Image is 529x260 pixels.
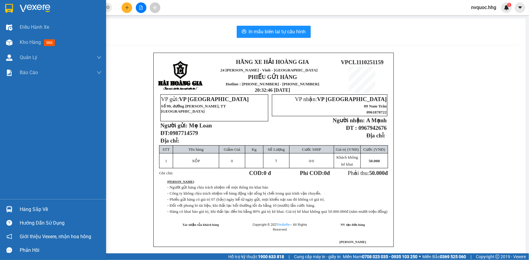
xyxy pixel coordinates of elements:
[309,159,311,163] span: 0
[363,147,385,152] span: Cước (VNĐ)
[6,70,12,76] img: solution-icon
[20,39,41,45] span: Kho hàng
[189,122,212,129] span: Mẹ Loan
[179,96,249,102] span: VP [GEOGRAPHIC_DATA]
[20,233,91,240] span: Giới thiệu Vexere, nhận hoa hồng
[324,170,327,176] span: 0
[160,122,187,129] strong: Người gửi:
[507,3,511,7] sup: 1
[153,5,157,10] span: aim
[6,220,12,226] span: question-circle
[336,147,359,152] span: Giá trị (VNĐ)
[517,5,523,10] span: caret-down
[249,170,271,176] strong: COD:
[162,147,170,152] span: STT
[182,223,219,226] strong: Xác nhận của khách hàng
[419,255,421,258] span: ⚪️
[341,223,365,226] strong: NV tạo đơn hàng
[369,170,385,176] span: 50.000
[300,170,330,176] strong: Phí COD: đ
[366,117,387,123] span: A Mạnh
[97,55,102,60] span: down
[268,147,285,152] span: Số Lượng
[161,96,249,102] span: VP gửi:
[6,54,12,61] img: warehouse-icon
[6,24,12,31] img: warehouse-icon
[20,23,49,31] span: Điều hành xe
[160,137,179,144] span: Địa chỉ:
[85,22,128,29] span: VPCL1110251159
[170,130,198,136] span: 0987714579
[248,74,297,80] strong: PHIẾU GỬI HÀNG
[160,130,198,136] strong: ĐT:
[167,209,388,214] span: - Hàng có khai báo giá trị, khi thất lạc đền bù bằng 80% giá trị kê khai. Giá trị kê khai không q...
[6,247,12,253] span: message
[6,39,12,46] img: warehouse-icon
[167,180,194,183] strong: [PERSON_NAME]
[422,253,466,260] span: Miền Bắc
[167,197,325,202] span: - Phiếu gửi hàng có giá trị 07 (bảy) ngày kể từ ngày gửi, mọi khiếu nại sau đó không có giá trị.
[317,96,387,102] span: VP [GEOGRAPHIC_DATA]
[161,104,226,114] span: Số 99, đường [PERSON_NAME], TT [GEOGRAPHIC_DATA]
[44,39,55,46] span: mới
[167,191,321,196] span: - Công ty không chịu trách nhiệm về hàng động vật sống bị chết trong quá trình vận chuyển.
[20,246,102,255] div: Phản hồi
[139,5,143,10] span: file-add
[252,147,256,152] span: Kg
[264,170,271,176] span: 0 đ
[348,170,388,176] span: Phải thu:
[249,28,306,35] span: In mẫu biên lai tự cấu hình
[6,234,12,239] span: notification
[226,82,320,86] strong: Hotline : [PHONE_NUMBER] - [PHONE_NUMBER]
[336,155,358,166] span: Khách không kê khai
[6,206,12,212] img: warehouse-icon
[20,69,38,76] span: Báo cáo
[106,5,110,11] span: close-circle
[167,203,315,208] span: - Đối với phong bì tài liệu, khi thất lạc bồi thường tối đa bằng 10 (mười) lần cước hàng.
[367,110,387,114] span: 0961878722
[20,54,37,61] span: Quản Lý
[258,254,284,259] strong: 1900 633 818
[35,6,73,19] strong: HÃNG XE HẢI HOÀNG GIA
[231,159,233,163] span: 0
[340,240,366,244] span: [PERSON_NAME]
[504,5,509,10] img: icon-new-feature
[159,171,173,175] span: Ghi chú:
[158,61,203,91] img: logo
[309,159,314,163] span: /0
[362,254,417,259] strong: 0708 023 035 - 0935 103 250
[470,253,471,260] span: |
[341,59,383,65] span: VPCL1110251159
[237,26,311,38] button: printerIn mẫu biên lai tự cấu hình
[30,33,79,39] strong: PHIẾU GỬI HÀNG
[385,170,388,176] span: đ
[167,185,268,189] span: - Người gửi hàng chịu trách nhiệm về mọi thông tin khai báo
[278,223,290,227] a: VeXeRe
[150,2,160,13] button: aim
[275,159,277,163] span: 1
[27,40,82,50] strong: Hotline : [PHONE_NUMBER] - [PHONE_NUMBER]
[255,87,290,93] span: 20:32:46 [DATE]
[228,253,284,260] span: Hỗ trợ kỹ thuật:
[125,5,129,10] span: plus
[289,253,290,260] span: |
[440,254,466,259] strong: 0369 525 060
[106,5,110,9] span: close-circle
[333,117,365,123] strong: Người nhận:
[294,253,341,260] span: Cung cấp máy in - giấy in:
[5,4,13,13] img: logo-vxr
[242,29,246,35] span: printer
[28,20,81,31] span: 24 [PERSON_NAME] - Vinh - [GEOGRAPHIC_DATA]
[508,3,510,7] span: 1
[466,4,501,11] span: nvquoc.hhg
[136,2,146,13] button: file-add
[302,147,321,152] span: Cước SHIP
[192,159,200,163] span: XỐP
[253,223,307,232] span: Copyright © 2021 – All Rights Reserved
[20,219,102,228] div: Hướng dẫn sử dụng
[20,205,102,214] div: Hàng sắp về
[236,59,309,65] strong: HÃNG XE HẢI HOÀNG GIA
[369,159,380,163] span: 50.000
[165,159,167,163] span: 1
[97,70,102,75] span: down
